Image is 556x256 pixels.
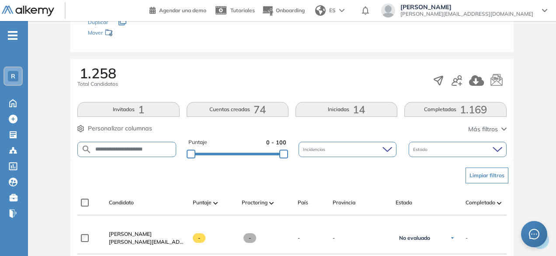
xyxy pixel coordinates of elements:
[262,1,305,20] button: Onboarding
[77,102,179,117] button: Invitados1
[77,80,118,88] span: Total Candidatos
[109,230,186,238] a: [PERSON_NAME]
[81,144,92,155] img: SEARCH_ALT
[193,199,212,207] span: Puntaje
[77,124,152,133] button: Personalizar columnas
[213,202,218,204] img: [missing "en.ARROW_ALT" translation]
[109,231,152,237] span: [PERSON_NAME]
[409,142,507,157] div: Estado
[400,11,533,18] span: [PERSON_NAME][EMAIL_ADDRESS][DOMAIN_NAME]
[339,9,344,12] img: arrow
[109,238,186,246] span: [PERSON_NAME][EMAIL_ADDRESS][DOMAIN_NAME]
[400,4,533,11] span: [PERSON_NAME]
[88,25,175,42] div: Mover
[188,138,207,147] span: Puntaje
[497,202,501,204] img: [missing "en.ARROW_ALT" translation]
[276,7,305,14] span: Onboarding
[109,199,134,207] span: Candidato
[399,235,430,242] span: No evaluado
[529,229,539,239] span: message
[468,125,498,134] span: Más filtros
[243,233,256,243] span: -
[333,234,389,242] span: -
[242,199,268,207] span: Proctoring
[2,6,54,17] img: Logo
[187,102,288,117] button: Cuentas creadas74
[466,199,495,207] span: Completado
[8,35,17,36] i: -
[329,7,336,14] span: ES
[315,5,326,16] img: world
[295,102,397,117] button: Iniciadas14
[269,202,274,204] img: [missing "en.ARROW_ALT" translation]
[466,168,508,183] button: Limpiar filtros
[88,19,108,25] span: Duplicar
[80,66,116,80] span: 1.258
[88,124,152,133] span: Personalizar columnas
[450,235,455,241] img: Ícono de flecha
[159,7,206,14] span: Agendar una demo
[298,199,308,207] span: País
[149,4,206,15] a: Agendar una demo
[404,102,506,117] button: Completadas1.169
[11,73,15,80] span: R
[396,199,412,207] span: Estado
[298,234,300,242] span: -
[230,7,255,14] span: Tutoriales
[468,125,507,134] button: Más filtros
[303,146,327,153] span: Incidencias
[266,138,286,147] span: 0 - 100
[413,146,429,153] span: Estado
[193,233,205,243] span: -
[299,142,396,157] div: Incidencias
[466,234,468,242] span: -
[333,199,355,207] span: Provincia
